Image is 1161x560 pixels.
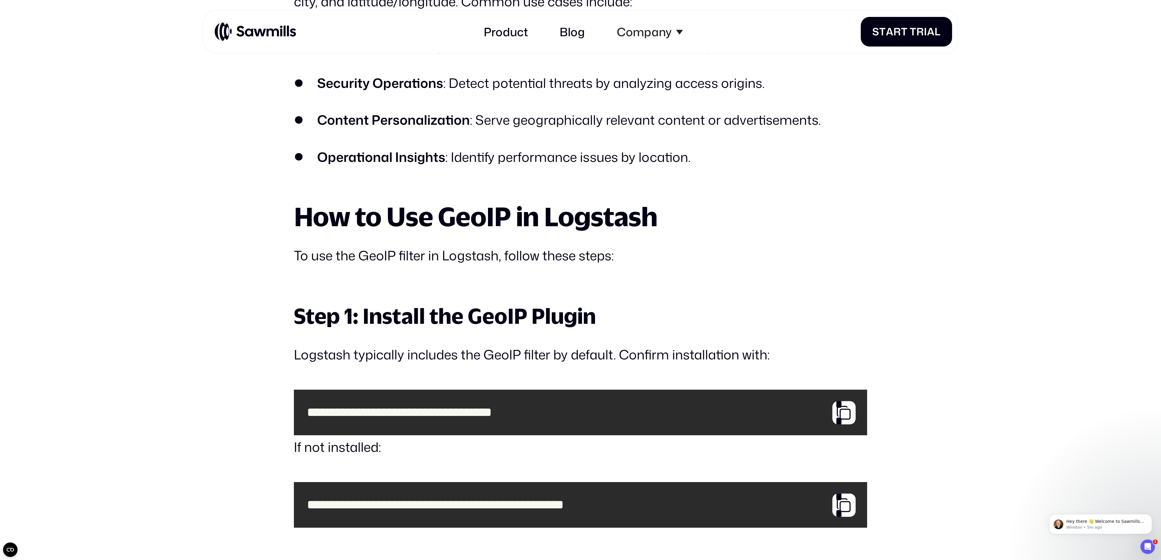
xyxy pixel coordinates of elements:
[294,201,657,232] strong: How to Use GeoIP in Logstash
[294,147,867,167] li: : Identify performance issues by location.
[1140,539,1155,554] iframe: Intercom live chat
[916,25,924,37] span: r
[317,111,470,129] strong: Content Personalization
[317,148,445,166] strong: Operational Insights
[608,16,692,47] div: Company
[3,542,18,557] button: Open CMP widget
[317,37,462,55] strong: User Behavior Analysis
[294,343,867,366] p: Logstash typically includes the GeoIP filter by default. Confirm installation with:
[879,25,886,37] span: t
[551,16,594,47] a: Blog
[617,25,672,39] div: Company
[294,435,867,459] p: If not installed:
[317,74,443,92] strong: Security Operations
[924,25,927,37] span: i
[893,25,901,37] span: r
[1040,501,1161,544] iframe: Intercom notifications message
[927,25,935,37] span: a
[294,304,596,328] strong: Step 1: Install the GeoIP Plugin
[1153,539,1158,544] span: 1
[475,16,537,47] a: Product
[910,25,916,37] span: T
[901,25,908,37] span: t
[294,244,867,267] p: To use the GeoIP filter in Logstash, follow these steps:
[886,25,893,37] span: a
[294,110,867,130] li: : Serve geographically relevant content or advertisements.
[935,25,941,37] span: l
[294,73,867,93] li: : Detect potential threats by analyzing access origins.
[861,17,952,47] a: StartTrial
[872,25,879,37] span: S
